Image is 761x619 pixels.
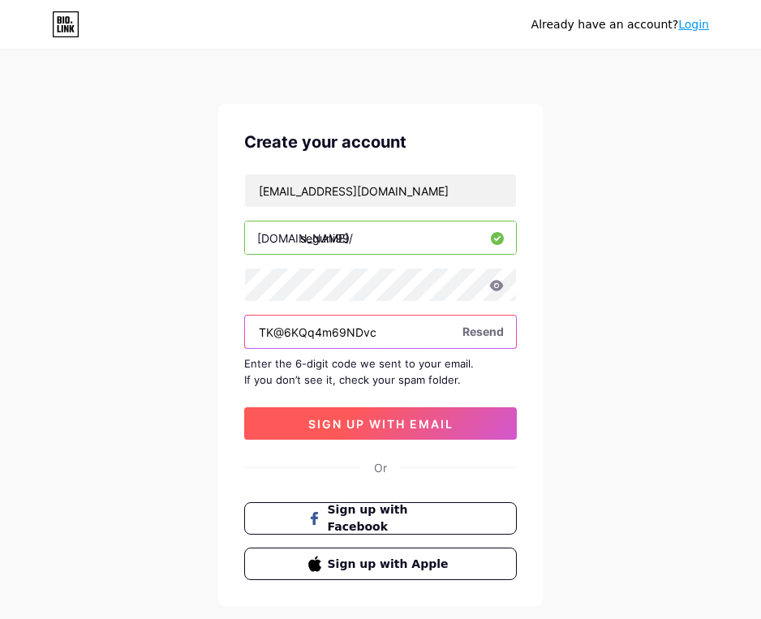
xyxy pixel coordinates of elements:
[531,16,709,33] div: Already have an account?
[244,502,517,535] button: Sign up with Facebook
[245,316,516,348] input: Paste login code
[257,230,353,247] div: [DOMAIN_NAME]/
[244,548,517,580] button: Sign up with Apple
[244,355,517,388] div: Enter the 6-digit code we sent to your email. If you don’t see it, check your spam folder.
[374,459,387,476] div: Or
[245,221,516,254] input: username
[328,556,454,573] span: Sign up with Apple
[462,323,504,340] span: Resend
[245,174,516,207] input: Email
[678,18,709,31] a: Login
[244,407,517,440] button: sign up with email
[328,501,454,535] span: Sign up with Facebook
[244,130,517,154] div: Create your account
[308,417,454,431] span: sign up with email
